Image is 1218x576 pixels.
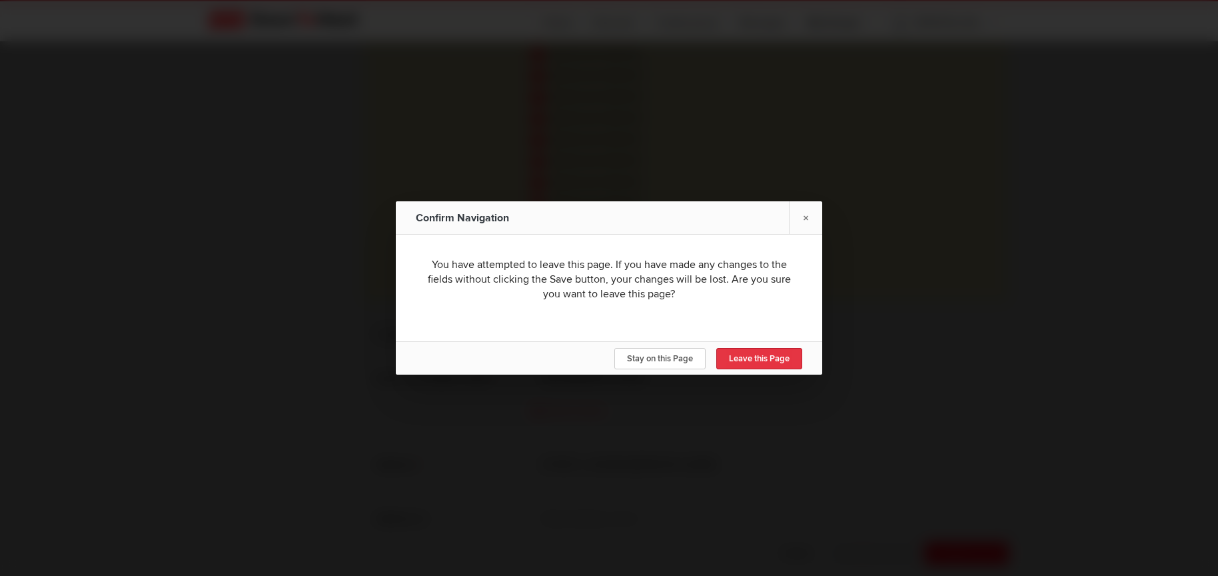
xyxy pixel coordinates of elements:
[11,85,608,165] p: Please note that the sessions start at 830p and end at 10p. Contact [PERSON_NAME] ([EMAIL_ADDRESS...
[729,353,790,364] span: Leave this Page
[11,176,608,208] p: [PERSON_NAME]
[11,11,608,75] p: We play in the big gym at [GEOGRAPHIC_DATA] ([STREET_ADDRESS][PERSON_NAME]) at 830p-10p. Please b...
[789,201,822,234] a: ×
[416,201,562,235] div: Confirm Navigation
[627,353,693,364] span: Stay on this Page
[422,255,796,304] p: You have attempted to leave this page. If you have made any changes to the fields without clickin...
